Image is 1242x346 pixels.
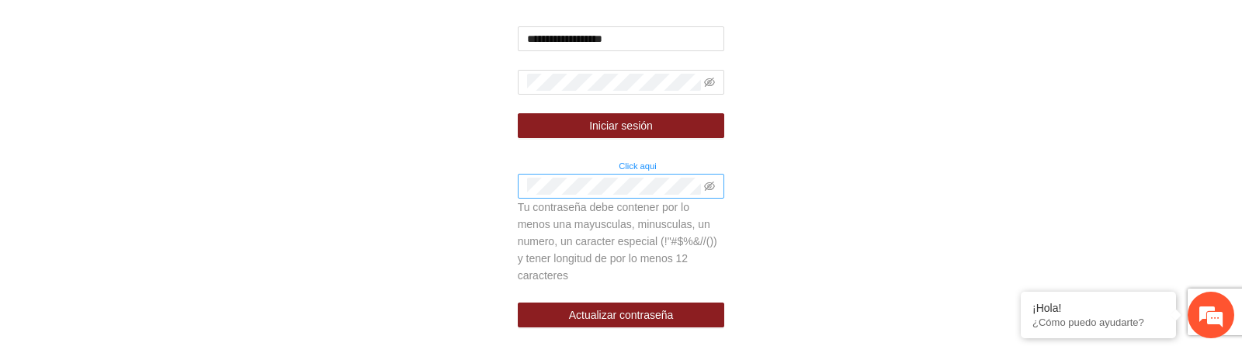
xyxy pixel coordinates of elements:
textarea: Escriba su mensaje y pulse “Intro” [8,205,296,259]
span: Actualizar contraseña [569,306,674,324]
div: Minimizar ventana de chat en vivo [255,8,292,45]
small: ¿Olvidaste tu contraseña? [518,161,657,171]
div: Tu contraseña debe contener por lo menos una mayusculas, minusculas, un numero, un caracter espec... [518,199,725,284]
button: Iniciar sesión [518,113,725,138]
span: eye-invisible [704,181,715,192]
div: Chatee con nosotros ahora [81,79,261,99]
span: Iniciar sesión [589,117,653,134]
button: Actualizar contraseña [518,303,725,327]
div: ¡Hola! [1032,302,1164,314]
span: Estamos en línea. [90,98,214,254]
p: ¿Cómo puedo ayudarte? [1032,317,1164,328]
a: Click aqui [619,161,657,171]
span: eye-invisible [704,77,715,88]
